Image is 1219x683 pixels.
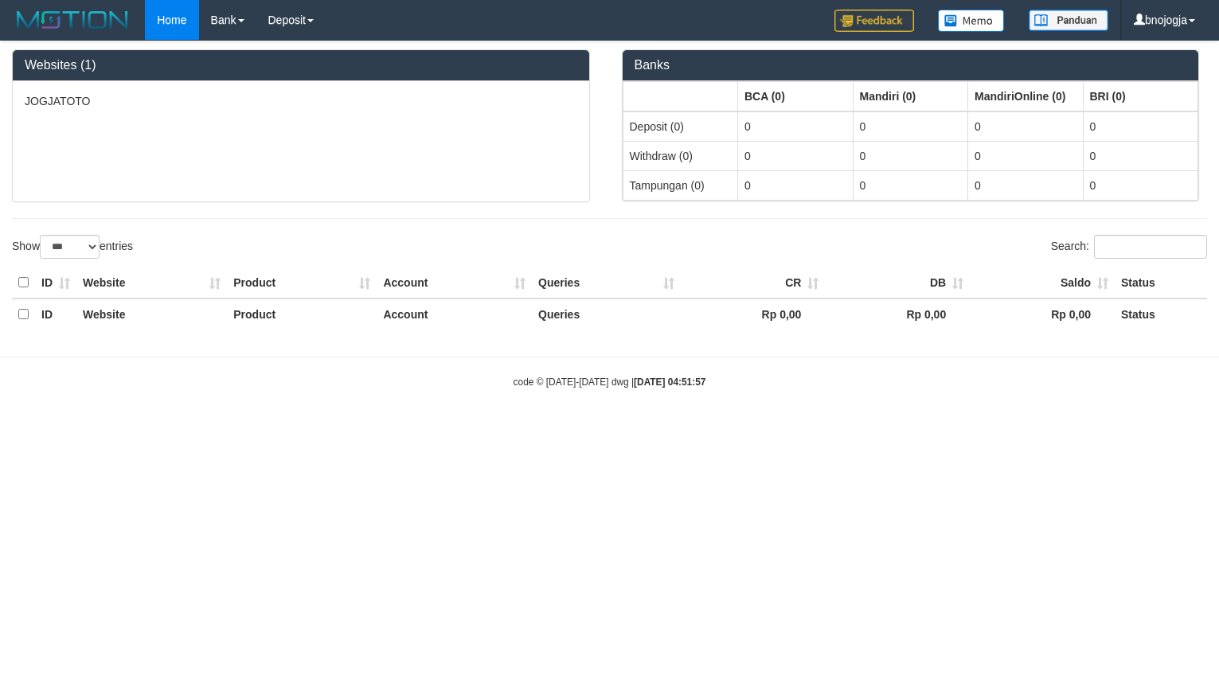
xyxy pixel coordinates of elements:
td: 0 [1083,170,1198,200]
td: 0 [738,111,854,142]
td: 0 [968,141,1084,170]
th: ID [35,267,76,299]
small: code © [DATE]-[DATE] dwg | [514,377,706,388]
td: 0 [853,141,968,170]
td: 0 [853,111,968,142]
td: 0 [1083,141,1198,170]
td: 0 [1083,111,1198,142]
th: Queries [532,267,681,299]
img: Button%20Memo.svg [938,10,1005,32]
th: DB [825,267,970,299]
th: Account [377,267,532,299]
th: Saldo [970,267,1115,299]
th: Product [227,299,377,330]
strong: [DATE] 04:51:57 [634,377,705,388]
th: Status [1115,267,1207,299]
th: Rp 0,00 [825,299,970,330]
th: Account [377,299,532,330]
th: Website [76,299,227,330]
td: Withdraw (0) [623,141,738,170]
td: Tampungan (0) [623,170,738,200]
th: Group: activate to sort column ascending [1083,81,1198,111]
td: 0 [738,141,854,170]
img: MOTION_logo.png [12,8,133,32]
th: Group: activate to sort column ascending [968,81,1084,111]
th: Status [1115,299,1207,330]
td: Deposit (0) [623,111,738,142]
td: 0 [968,170,1084,200]
img: Feedback.jpg [834,10,914,32]
h3: Banks [635,58,1187,72]
input: Search: [1094,235,1207,259]
th: Rp 0,00 [970,299,1115,330]
td: 0 [738,170,854,200]
label: Show entries [12,235,133,259]
th: CR [681,267,826,299]
td: 0 [853,170,968,200]
td: 0 [968,111,1084,142]
th: Group: activate to sort column ascending [623,81,738,111]
th: Group: activate to sort column ascending [853,81,968,111]
select: Showentries [40,235,100,259]
th: Queries [532,299,681,330]
h3: Websites (1) [25,58,577,72]
th: Product [227,267,377,299]
th: Website [76,267,227,299]
img: panduan.png [1029,10,1108,31]
label: Search: [1051,235,1207,259]
th: ID [35,299,76,330]
p: JOGJATOTO [25,93,577,109]
th: Group: activate to sort column ascending [738,81,854,111]
th: Rp 0,00 [681,299,826,330]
